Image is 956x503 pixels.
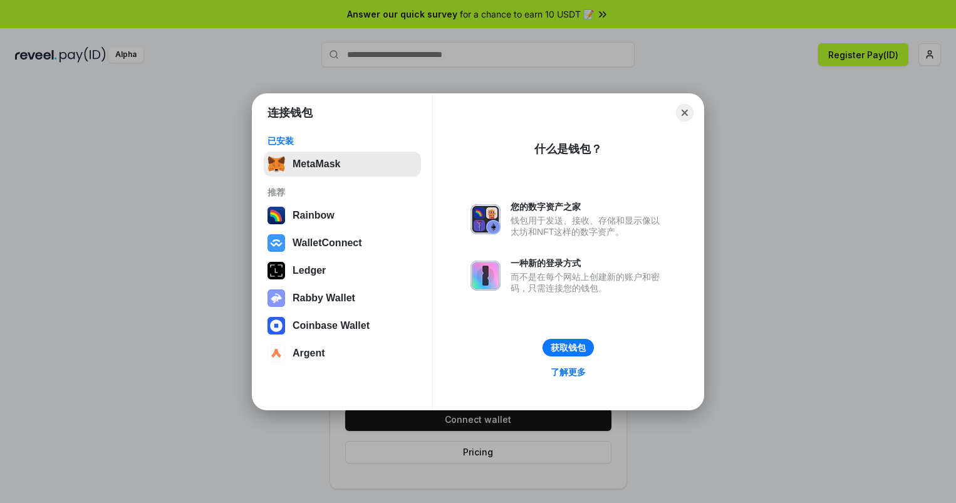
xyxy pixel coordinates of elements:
div: Ledger [293,265,326,276]
img: svg+xml,%3Csvg%20width%3D%2228%22%20height%3D%2228%22%20viewBox%3D%220%200%2028%2028%22%20fill%3D... [268,317,285,334]
div: 已安装 [268,135,417,147]
a: 了解更多 [543,364,593,380]
button: 获取钱包 [543,339,594,356]
button: Rainbow [264,203,421,228]
h1: 连接钱包 [268,105,313,120]
div: 获取钱包 [551,342,586,353]
img: svg+xml,%3Csvg%20xmlns%3D%22http%3A%2F%2Fwww.w3.org%2F2000%2Fsvg%22%20fill%3D%22none%22%20viewBox... [268,289,285,307]
div: Coinbase Wallet [293,320,370,331]
div: 钱包用于发送、接收、存储和显示像以太坊和NFT这样的数字资产。 [511,215,666,237]
div: MetaMask [293,158,340,170]
button: Close [676,104,694,122]
button: Argent [264,341,421,366]
button: MetaMask [264,152,421,177]
div: Rabby Wallet [293,293,355,304]
button: Ledger [264,258,421,283]
div: 而不是在每个网站上创建新的账户和密码，只需连接您的钱包。 [511,271,666,294]
img: svg+xml,%3Csvg%20xmlns%3D%22http%3A%2F%2Fwww.w3.org%2F2000%2Fsvg%22%20fill%3D%22none%22%20viewBox... [470,261,501,291]
div: Argent [293,348,325,359]
img: svg+xml,%3Csvg%20width%3D%22120%22%20height%3D%22120%22%20viewBox%3D%220%200%20120%20120%22%20fil... [268,207,285,224]
div: Rainbow [293,210,335,221]
div: 什么是钱包？ [534,142,602,157]
div: 您的数字资产之家 [511,201,666,212]
button: Coinbase Wallet [264,313,421,338]
div: 推荐 [268,187,417,198]
button: WalletConnect [264,231,421,256]
img: svg+xml,%3Csvg%20xmlns%3D%22http%3A%2F%2Fwww.w3.org%2F2000%2Fsvg%22%20width%3D%2228%22%20height%3... [268,262,285,279]
img: svg+xml,%3Csvg%20fill%3D%22none%22%20height%3D%2233%22%20viewBox%3D%220%200%2035%2033%22%20width%... [268,155,285,173]
img: svg+xml,%3Csvg%20xmlns%3D%22http%3A%2F%2Fwww.w3.org%2F2000%2Fsvg%22%20fill%3D%22none%22%20viewBox... [470,204,501,234]
div: 了解更多 [551,366,586,378]
img: svg+xml,%3Csvg%20width%3D%2228%22%20height%3D%2228%22%20viewBox%3D%220%200%2028%2028%22%20fill%3D... [268,234,285,252]
div: WalletConnect [293,237,362,249]
button: Rabby Wallet [264,286,421,311]
div: 一种新的登录方式 [511,257,666,269]
img: svg+xml,%3Csvg%20width%3D%2228%22%20height%3D%2228%22%20viewBox%3D%220%200%2028%2028%22%20fill%3D... [268,345,285,362]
